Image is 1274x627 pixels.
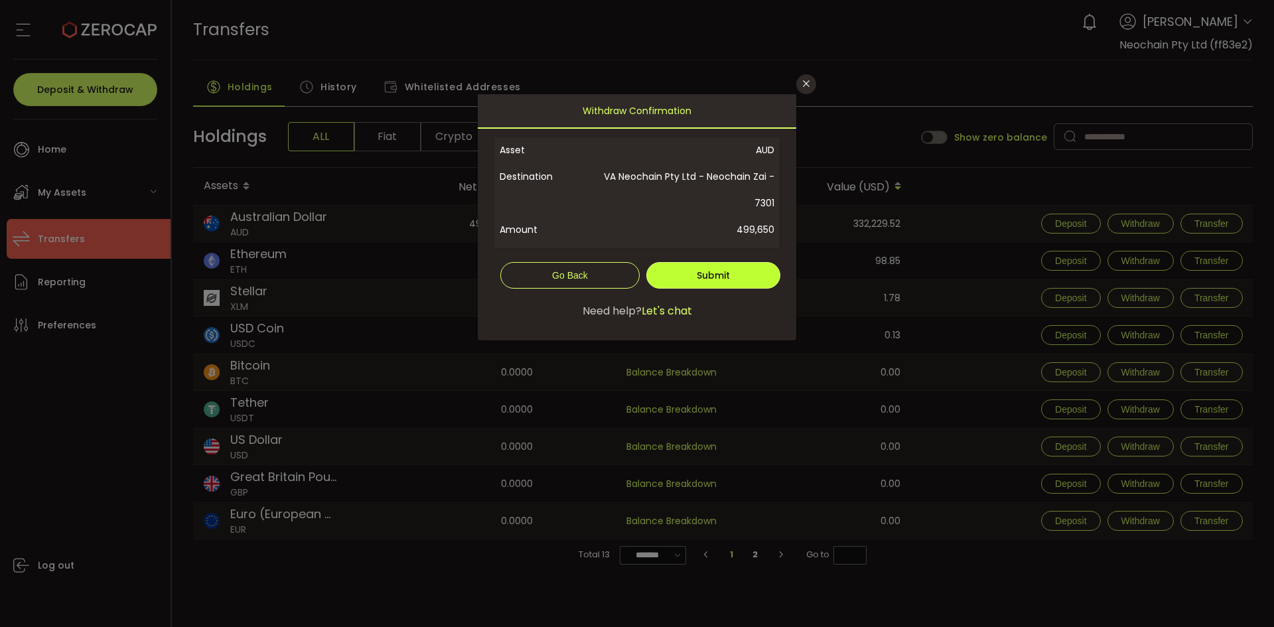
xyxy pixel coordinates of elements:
[478,94,796,340] div: dialog
[646,262,780,289] button: Submit
[584,163,774,216] span: VA Neochain Pty Ltd - Neochain Zai - 7301
[552,270,588,281] span: Go Back
[796,74,816,94] button: Close
[500,163,584,216] span: Destination
[583,303,642,319] span: Need help?
[583,94,691,127] span: Withdraw Confirmation
[697,269,730,282] span: Submit
[642,303,692,319] span: Let's chat
[584,137,774,163] span: AUD
[500,137,584,163] span: Asset
[500,216,584,243] span: Amount
[1208,563,1274,627] iframe: Chat Widget
[500,262,640,289] button: Go Back
[584,216,774,243] span: 499,650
